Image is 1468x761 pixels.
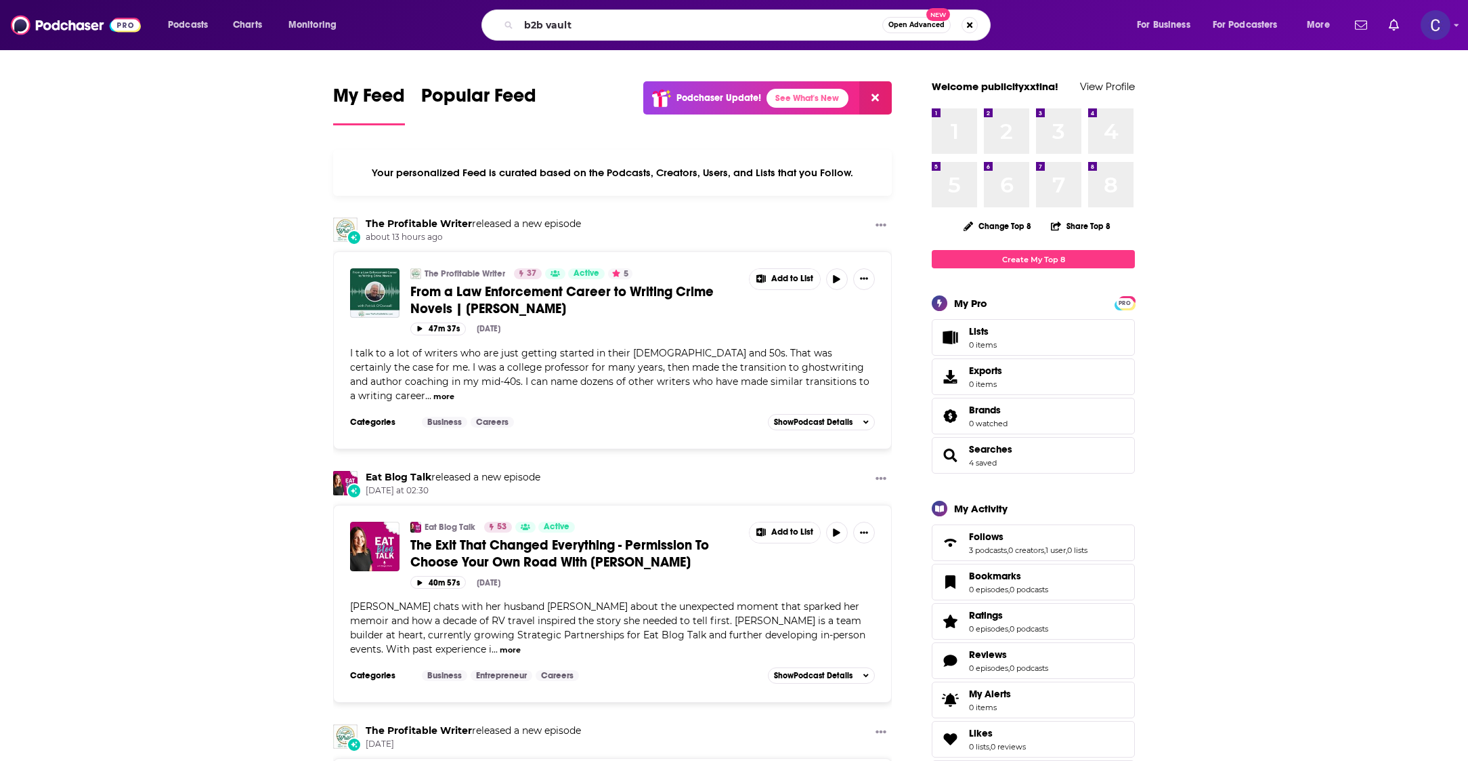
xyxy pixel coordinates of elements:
[350,522,400,571] img: The Exit That Changed Everything - Permission To Choose Your Own Road With Dan Porta
[969,325,989,337] span: Lists
[347,737,362,752] div: New Episode
[1010,585,1048,594] a: 0 podcasts
[936,367,964,386] span: Exports
[969,458,997,468] a: 4 saved
[969,365,1002,377] span: Exports
[350,268,400,318] img: From a Law Enforcement Career to Writing Crime Novels | Patrick O'Donnell
[366,218,581,230] h3: released a new episode
[932,319,1135,356] a: Lists
[1421,10,1450,40] span: Logged in as publicityxxtina
[771,274,813,284] span: Add to List
[969,688,1011,700] span: My Alerts
[422,417,467,428] a: Business
[410,268,421,279] a: The Profitable Writer
[347,230,362,245] div: New Episode
[676,92,761,104] p: Podchaser Update!
[870,218,892,234] button: Show More Button
[1297,14,1347,36] button: open menu
[1383,14,1404,37] a: Show notifications dropdown
[150,80,228,89] div: Keywords by Traffic
[333,84,405,115] span: My Feed
[969,325,997,337] span: Lists
[410,537,739,571] a: The Exit That Changed Everything - Permission To Choose Your Own Road With [PERSON_NAME]
[936,612,964,631] a: Ratings
[1080,80,1135,93] a: View Profile
[425,268,505,279] a: The Profitable Writer
[1127,14,1207,36] button: open menu
[1117,297,1133,308] a: PRO
[1213,16,1278,35] span: For Podcasters
[1045,546,1066,555] a: 1 user
[433,391,454,403] button: more
[1050,213,1111,239] button: Share Top 8
[35,35,149,46] div: Domain: [DOMAIN_NAME]
[936,446,964,465] a: Searches
[425,390,431,402] span: ...
[1007,546,1008,555] span: ,
[477,578,500,588] div: [DATE]
[926,8,951,21] span: New
[1044,546,1045,555] span: ,
[932,250,1135,268] a: Create My Top 8
[969,585,1008,594] a: 0 episodes
[135,79,146,89] img: tab_keywords_by_traffic_grey.svg
[366,739,581,750] span: [DATE]
[969,609,1003,621] span: Ratings
[936,573,964,592] a: Bookmarks
[969,570,1021,582] span: Bookmarks
[1350,14,1373,37] a: Show notifications dropdown
[477,324,500,333] div: [DATE]
[37,79,47,89] img: tab_domain_overview_orange.svg
[969,443,1012,455] a: Searches
[350,670,411,681] h3: Categories
[969,531,1003,543] span: Follows
[936,651,964,670] a: Reviews
[774,417,852,427] span: Show Podcast Details
[168,16,208,35] span: Podcasts
[969,531,1087,543] a: Follows
[410,537,709,571] span: The Exit That Changed Everything - Permission To Choose Your Own Road With [PERSON_NAME]
[767,89,848,108] a: See What's New
[224,14,270,36] a: Charts
[969,624,1008,634] a: 0 episodes
[750,269,820,289] button: Show More Button
[936,691,964,709] span: My Alerts
[22,22,33,33] img: logo_orange.svg
[936,533,964,552] a: Follows
[288,16,337,35] span: Monitoring
[853,268,875,290] button: Show More Button
[932,80,1058,93] a: Welcome publicityxxtina!
[969,742,989,752] a: 0 lists
[574,267,599,281] span: Active
[494,9,1003,41] div: Search podcasts, credits, & more...
[421,84,536,125] a: Popular Feed
[932,564,1135,600] span: Bookmarks
[608,268,632,279] button: 5
[1204,14,1297,36] button: open menu
[955,218,1039,234] button: Change Top 8
[1010,624,1048,634] a: 0 podcasts
[1421,10,1450,40] img: User Profile
[11,12,141,38] a: Podchaser - Follow, Share and Rate Podcasts
[888,22,945,28] span: Open Advanced
[366,485,540,497] span: [DATE] at 02:30
[932,525,1135,561] span: Follows
[366,724,581,737] h3: released a new episode
[1066,546,1067,555] span: ,
[870,471,892,488] button: Show More Button
[410,283,739,317] a: From a Law Enforcement Career to Writing Crime Novels | [PERSON_NAME]
[774,671,852,680] span: Show Podcast Details
[969,570,1048,582] a: Bookmarks
[51,80,121,89] div: Domain Overview
[1008,663,1010,673] span: ,
[1010,663,1048,673] a: 0 podcasts
[350,417,411,428] h3: Categories
[932,721,1135,758] span: Likes
[527,267,536,281] span: 37
[410,522,421,533] img: Eat Blog Talk
[932,682,1135,718] a: My Alerts
[350,347,869,402] span: I talk to a lot of writers who are just getting started in their [DEMOGRAPHIC_DATA] and 50s. That...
